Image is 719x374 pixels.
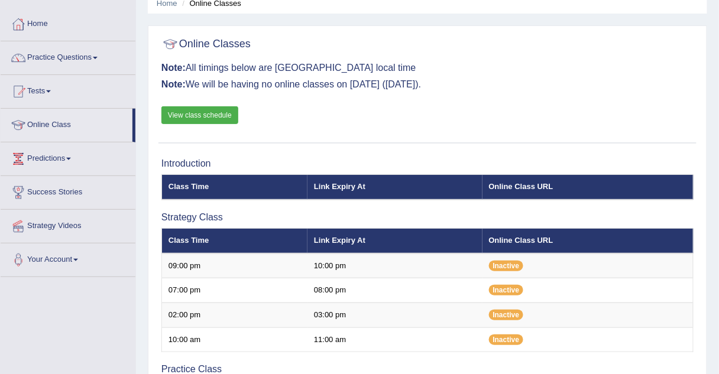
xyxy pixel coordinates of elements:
[161,158,694,169] h3: Introduction
[307,175,482,200] th: Link Expiry At
[489,334,524,345] span: Inactive
[161,106,238,124] a: View class schedule
[307,327,482,352] td: 11:00 am
[162,303,308,327] td: 02:00 pm
[489,310,524,320] span: Inactive
[1,41,135,71] a: Practice Questions
[307,229,482,253] th: Link Expiry At
[161,63,186,73] b: Note:
[162,175,308,200] th: Class Time
[1,109,132,138] a: Online Class
[1,8,135,37] a: Home
[482,175,694,200] th: Online Class URL
[1,243,135,273] a: Your Account
[162,253,308,278] td: 09:00 pm
[162,229,308,253] th: Class Time
[162,278,308,303] td: 07:00 pm
[161,63,694,73] h3: All timings below are [GEOGRAPHIC_DATA] local time
[161,35,251,53] h2: Online Classes
[489,285,524,295] span: Inactive
[161,79,186,89] b: Note:
[1,75,135,105] a: Tests
[1,176,135,206] a: Success Stories
[489,261,524,271] span: Inactive
[482,229,694,253] th: Online Class URL
[1,210,135,239] a: Strategy Videos
[1,142,135,172] a: Predictions
[307,278,482,303] td: 08:00 pm
[161,212,694,223] h3: Strategy Class
[162,327,308,352] td: 10:00 am
[307,303,482,327] td: 03:00 pm
[307,253,482,278] td: 10:00 pm
[161,79,694,90] h3: We will be having no online classes on [DATE] ([DATE]).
